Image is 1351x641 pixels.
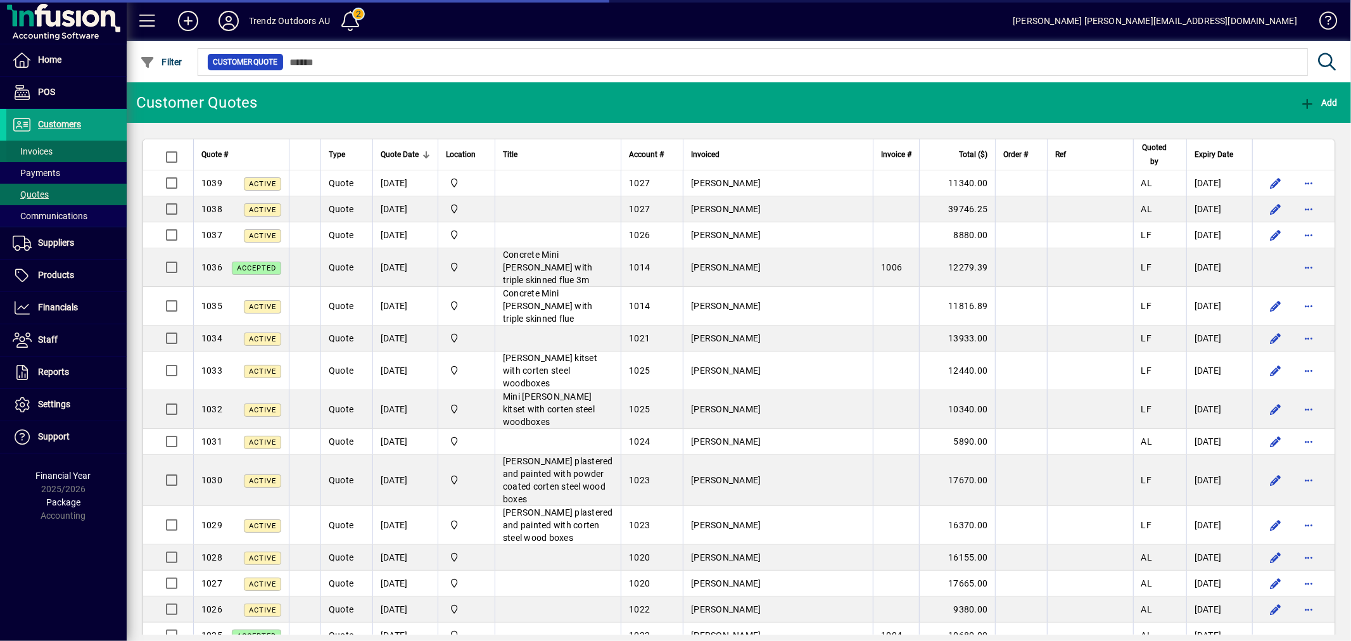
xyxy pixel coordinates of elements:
[201,365,222,376] span: 1033
[201,578,222,588] span: 1027
[381,148,430,162] div: Quote Date
[1141,404,1152,414] span: LF
[691,301,761,311] span: [PERSON_NAME]
[1265,470,1286,490] button: Edit
[446,202,487,216] span: Central
[38,431,70,441] span: Support
[1186,222,1252,248] td: [DATE]
[6,260,127,291] a: Products
[249,11,330,31] div: Trendz Outdoors AU
[36,471,91,481] span: Financial Year
[237,264,276,272] span: ACCEPTED
[136,92,258,113] div: Customer Quotes
[1141,630,1153,640] span: AL
[38,119,81,129] span: Customers
[691,436,761,447] span: [PERSON_NAME]
[372,506,438,545] td: [DATE]
[446,228,487,242] span: Central
[1186,248,1252,287] td: [DATE]
[1298,431,1319,452] button: More options
[201,204,222,214] span: 1038
[1141,436,1153,447] span: AL
[1265,573,1286,593] button: Edit
[1186,455,1252,506] td: [DATE]
[201,404,222,414] span: 1032
[1298,296,1319,316] button: More options
[446,299,487,313] span: Central
[249,367,276,376] span: Active
[1297,91,1341,114] button: Add
[372,222,438,248] td: [DATE]
[201,552,222,562] span: 1028
[6,141,127,162] a: Invoices
[1141,230,1152,240] span: LF
[1186,545,1252,571] td: [DATE]
[38,302,78,312] span: Financials
[6,227,127,259] a: Suppliers
[691,230,761,240] span: [PERSON_NAME]
[249,606,276,614] span: Active
[446,550,487,564] span: Central
[446,176,487,190] span: Central
[372,455,438,506] td: [DATE]
[919,196,995,222] td: 39746.25
[1265,173,1286,193] button: Edit
[503,353,597,388] span: [PERSON_NAME] kitset with corten steel woodboxes
[38,270,74,280] span: Products
[1003,148,1028,162] span: Order #
[329,630,353,640] span: Quote
[1141,178,1153,188] span: AL
[1141,141,1179,168] div: Quoted by
[1298,173,1319,193] button: More options
[1265,296,1286,316] button: Edit
[249,438,276,447] span: Active
[38,334,58,345] span: Staff
[691,148,720,162] span: Invoiced
[446,364,487,378] span: Central
[503,250,593,285] span: Concrete Mini [PERSON_NAME] with triple skinned flue 3m
[6,389,127,421] a: Settings
[691,365,761,376] span: [PERSON_NAME]
[1186,429,1252,455] td: [DATE]
[919,326,995,352] td: 13933.00
[6,292,127,324] a: Financials
[6,184,127,205] a: Quotes
[1013,11,1297,31] div: [PERSON_NAME] [PERSON_NAME][EMAIL_ADDRESS][DOMAIN_NAME]
[629,552,650,562] span: 1020
[1298,515,1319,535] button: More options
[201,148,281,162] div: Quote #
[1141,301,1152,311] span: LF
[691,520,761,530] span: [PERSON_NAME]
[446,260,487,274] span: Central
[329,436,353,447] span: Quote
[1195,148,1233,162] span: Expiry Date
[691,475,761,485] span: [PERSON_NAME]
[1141,141,1167,168] span: Quoted by
[1186,597,1252,623] td: [DATE]
[503,148,517,162] span: Title
[329,178,353,188] span: Quote
[629,475,650,485] span: 1023
[329,475,353,485] span: Quote
[372,545,438,571] td: [DATE]
[1186,196,1252,222] td: [DATE]
[1265,360,1286,381] button: Edit
[137,51,186,73] button: Filter
[629,365,650,376] span: 1025
[1298,225,1319,245] button: More options
[1265,431,1286,452] button: Edit
[629,630,650,640] span: 1022
[691,578,761,588] span: [PERSON_NAME]
[446,576,487,590] span: Central
[691,630,761,640] span: [PERSON_NAME]
[1141,552,1153,562] span: AL
[691,333,761,343] span: [PERSON_NAME]
[629,262,650,272] span: 1014
[629,604,650,614] span: 1022
[1298,573,1319,593] button: More options
[140,57,182,67] span: Filter
[201,333,222,343] span: 1034
[46,497,80,507] span: Package
[1265,199,1286,219] button: Edit
[629,148,664,162] span: Account #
